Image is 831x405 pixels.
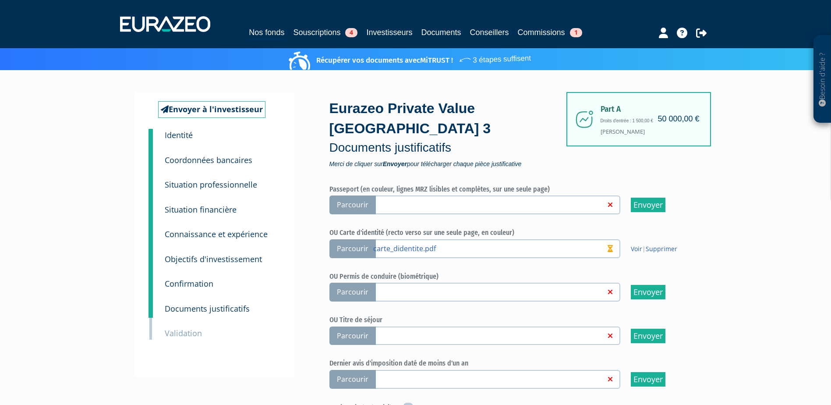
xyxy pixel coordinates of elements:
[329,239,376,258] span: Parcourir
[631,329,665,343] input: Envoyer
[149,192,153,219] a: 4
[165,328,202,338] small: Validation
[646,245,677,253] a: Supprimer
[383,160,407,167] strong: Envoyer
[165,204,237,215] small: Situation financière
[631,372,665,387] input: Envoyer
[149,241,153,268] a: 6
[631,245,642,253] a: Voir
[165,155,252,165] small: Coordonnées bancaires
[149,266,153,293] a: 7
[458,48,531,66] span: 3 étapes suffisent
[149,142,153,169] a: 2
[291,50,531,66] p: Récupérer vos documents avec
[518,26,582,39] a: Commissions1
[421,26,461,39] a: Documents
[329,139,570,156] p: Documents justificatifs
[165,303,250,314] small: Documents justificatifs
[329,161,570,167] span: Merci de cliquer sur pour télécharger chaque pièce justificative
[373,244,606,252] a: carte_didentite.pdf
[158,101,265,118] a: Envoyer à l'investisseur
[329,327,376,345] span: Parcourir
[329,195,376,214] span: Parcourir
[631,198,665,212] input: Envoyer
[366,26,412,39] a: Investisseurs
[631,285,665,299] input: Envoyer
[165,179,257,190] small: Situation professionnelle
[293,26,357,39] a: Souscriptions4
[165,254,262,264] small: Objectifs d'investissement
[570,28,582,37] span: 1
[420,56,453,65] a: MiTRUST !
[329,273,693,281] h6: OU Permis de conduire (biométrique)
[165,229,268,239] small: Connaissance et expérience
[817,40,827,119] p: Besoin d'aide ?
[329,99,570,167] div: Eurazeo Private Value [GEOGRAPHIC_DATA] 3
[165,278,213,289] small: Confirmation
[149,129,153,146] a: 1
[149,216,153,243] a: 5
[329,316,693,324] h6: OU Titre de séjour
[149,291,153,318] a: 8
[329,283,376,302] span: Parcourir
[329,185,693,193] h6: Passeport (en couleur, lignes MRZ lisibles et complètes, sur une seule page)
[249,26,284,40] a: Nos fonds
[165,130,193,140] small: Identité
[631,245,677,253] span: |
[149,167,153,194] a: 3
[329,370,376,389] span: Parcourir
[329,229,693,237] h6: OU Carte d'identité (recto verso sur une seule page, en couleur)
[120,16,210,32] img: 1732889491-logotype_eurazeo_blanc_rvb.png
[329,359,693,367] h6: Dernier avis d'imposition daté de moins d'un an
[345,28,357,37] span: 4
[470,26,509,39] a: Conseillers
